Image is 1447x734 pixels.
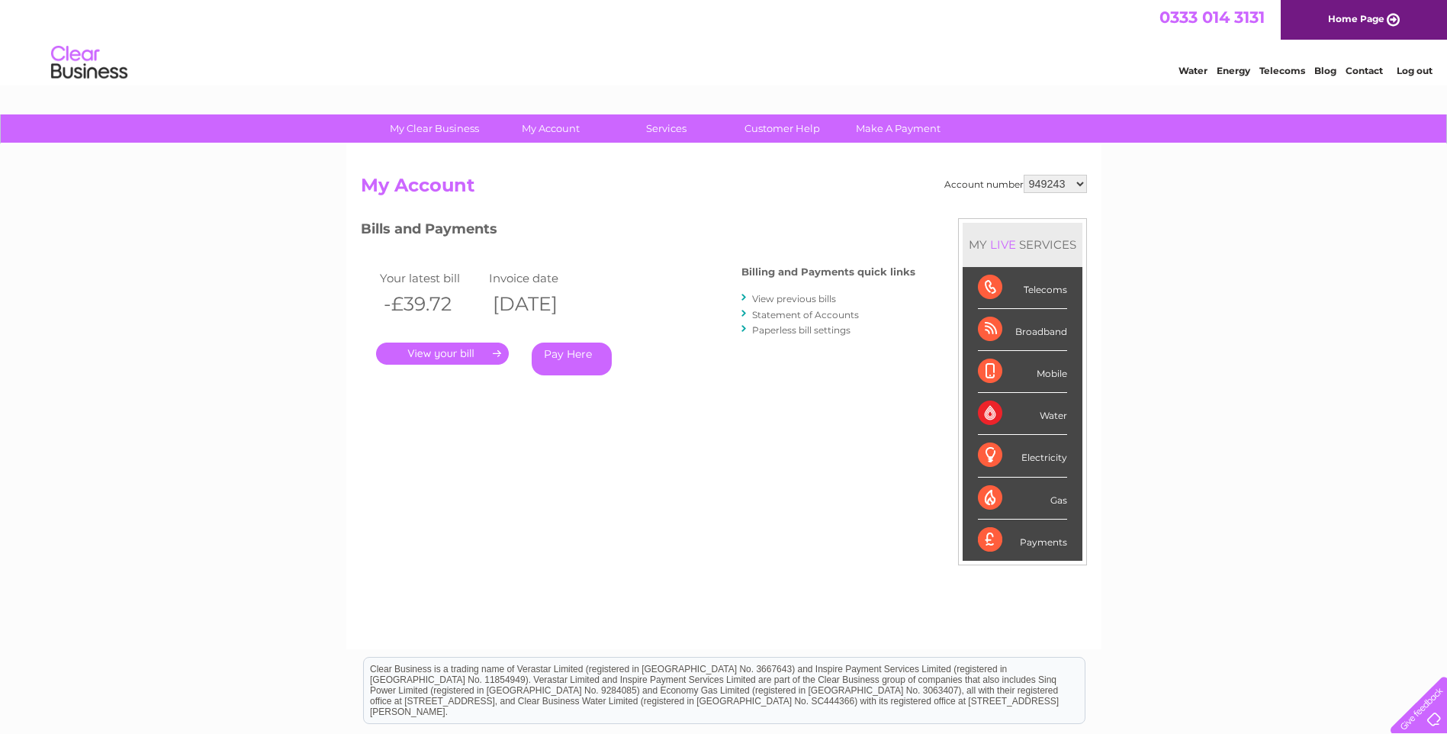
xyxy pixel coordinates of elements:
[371,114,497,143] a: My Clear Business
[376,268,486,288] td: Your latest bill
[485,288,595,320] th: [DATE]
[752,293,836,304] a: View previous bills
[376,343,509,365] a: .
[978,393,1067,435] div: Water
[944,175,1087,193] div: Account number
[978,309,1067,351] div: Broadband
[361,218,915,245] h3: Bills and Payments
[987,237,1019,252] div: LIVE
[485,268,595,288] td: Invoice date
[50,40,128,86] img: logo.png
[752,309,859,320] a: Statement of Accounts
[978,351,1067,393] div: Mobile
[719,114,845,143] a: Customer Help
[532,343,612,375] a: Pay Here
[1346,65,1383,76] a: Contact
[1314,65,1336,76] a: Blog
[752,324,851,336] a: Paperless bill settings
[361,175,1087,204] h2: My Account
[978,435,1067,477] div: Electricity
[487,114,613,143] a: My Account
[1259,65,1305,76] a: Telecoms
[1397,65,1433,76] a: Log out
[1179,65,1207,76] a: Water
[741,266,915,278] h4: Billing and Payments quick links
[1217,65,1250,76] a: Energy
[963,223,1082,266] div: MY SERVICES
[978,478,1067,520] div: Gas
[835,114,961,143] a: Make A Payment
[364,8,1085,74] div: Clear Business is a trading name of Verastar Limited (registered in [GEOGRAPHIC_DATA] No. 3667643...
[603,114,729,143] a: Services
[978,520,1067,561] div: Payments
[376,288,486,320] th: -£39.72
[1159,8,1265,27] a: 0333 014 3131
[978,267,1067,309] div: Telecoms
